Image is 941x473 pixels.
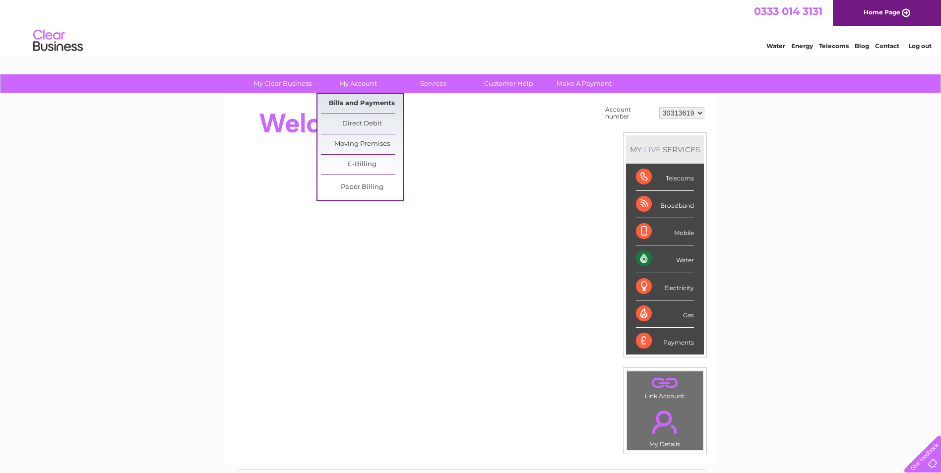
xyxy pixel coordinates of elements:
[317,74,399,93] a: My Account
[321,94,403,114] a: Bills and Payments
[754,5,822,17] a: 0333 014 3131
[636,328,694,355] div: Payments
[543,74,625,93] a: Make A Payment
[636,245,694,273] div: Water
[321,134,403,154] a: Moving Premises
[626,135,704,164] div: MY SERVICES
[321,114,403,134] a: Direct Debit
[636,218,694,245] div: Mobile
[629,405,700,439] a: .
[908,42,932,50] a: Log out
[627,402,703,451] td: My Details
[766,42,785,50] a: Water
[791,42,813,50] a: Energy
[392,74,474,93] a: Services
[819,42,849,50] a: Telecoms
[636,300,694,328] div: Gas
[629,374,700,391] a: .
[855,42,869,50] a: Blog
[627,371,703,402] td: Link Account
[237,5,705,48] div: Clear Business is a trading name of Verastar Limited (registered in [GEOGRAPHIC_DATA] No. 3667643...
[33,26,83,56] img: logo.png
[242,74,323,93] a: My Clear Business
[321,177,403,197] a: Paper Billing
[636,191,694,218] div: Broadband
[636,273,694,300] div: Electricity
[636,164,694,191] div: Telecoms
[642,145,663,154] div: LIVE
[875,42,899,50] a: Contact
[468,74,550,93] a: Customer Help
[321,155,403,175] a: E-Billing
[603,104,657,122] td: Account number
